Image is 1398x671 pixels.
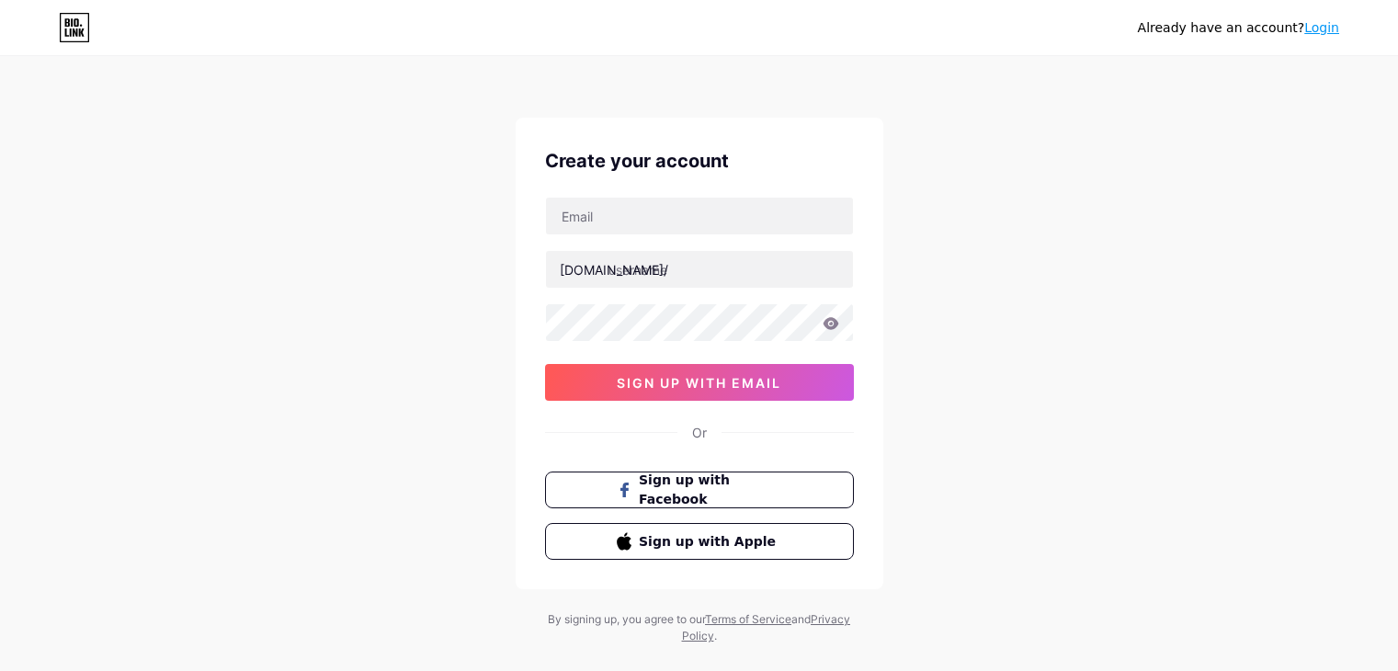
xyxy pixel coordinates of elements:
input: username [546,251,853,288]
div: Create your account [545,147,854,175]
div: [DOMAIN_NAME]/ [560,260,668,279]
div: By signing up, you agree to our and . [543,611,856,644]
button: Sign up with Apple [545,523,854,560]
div: Already have an account? [1138,18,1339,38]
input: Email [546,198,853,234]
a: Login [1304,20,1339,35]
button: Sign up with Facebook [545,472,854,508]
span: sign up with email [617,375,781,391]
a: Terms of Service [705,612,791,626]
span: Sign up with Facebook [639,471,781,509]
span: Sign up with Apple [639,532,781,552]
button: sign up with email [545,364,854,401]
div: Or [692,423,707,442]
